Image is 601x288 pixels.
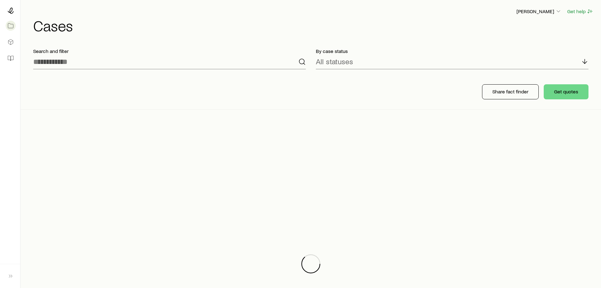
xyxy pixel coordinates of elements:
[33,48,306,54] p: Search and filter
[492,88,528,95] p: Share fact finder
[544,84,588,99] button: Get quotes
[482,84,539,99] button: Share fact finder
[516,8,562,14] p: [PERSON_NAME]
[316,48,588,54] p: By case status
[33,18,593,33] h1: Cases
[567,8,593,15] button: Get help
[516,8,562,15] button: [PERSON_NAME]
[316,57,353,66] p: All statuses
